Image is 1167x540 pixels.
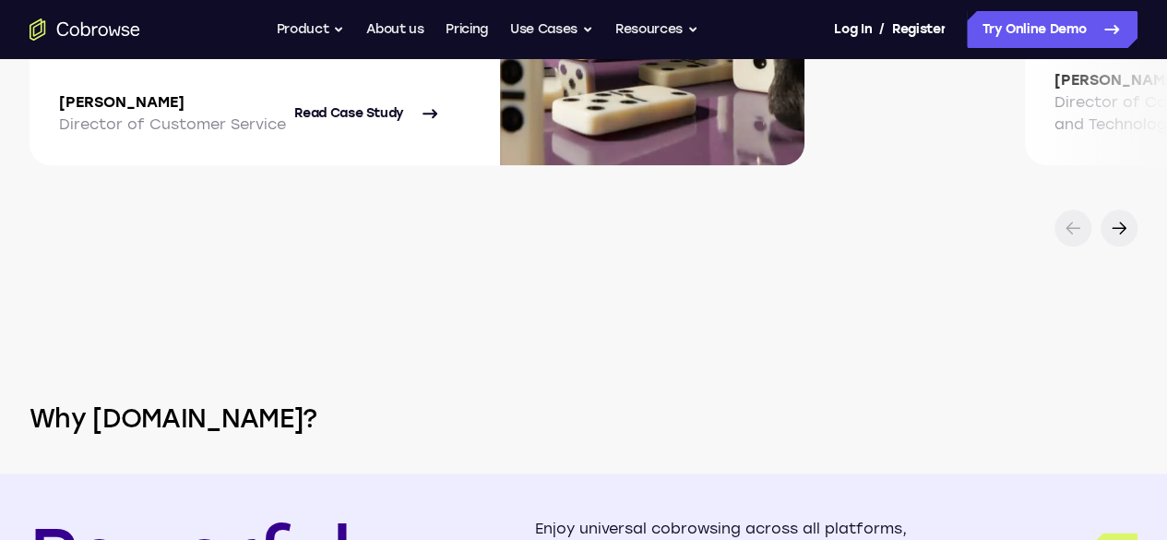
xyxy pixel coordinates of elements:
[277,11,345,48] button: Product
[879,18,885,41] span: /
[510,11,593,48] button: Use Cases
[366,11,423,48] a: About us
[30,18,140,41] a: Go to the home page
[294,91,441,136] a: Read Case Study
[834,11,871,48] a: Log In
[59,91,286,114] p: [PERSON_NAME]
[967,11,1137,48] a: Try Online Demo
[446,11,488,48] a: Pricing
[892,11,946,48] a: Register
[59,114,286,136] p: Director of Customer Service
[615,11,698,48] button: Resources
